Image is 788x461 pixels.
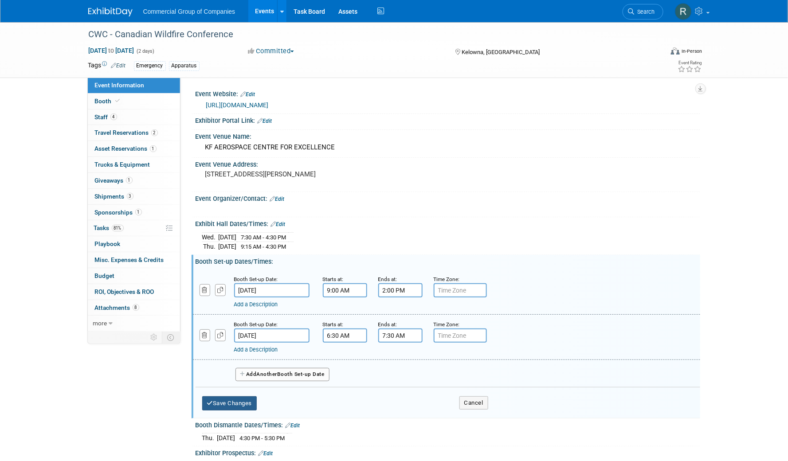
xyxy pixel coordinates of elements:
button: Cancel [459,396,488,410]
td: Personalize Event Tab Strip [147,332,162,343]
a: Staff4 [88,109,180,125]
input: End Time [378,328,423,343]
div: Booth Set-up Dates/Times: [196,255,700,266]
span: more [93,320,107,327]
small: Starts at: [323,276,344,282]
td: Tags [88,61,126,71]
a: Trucks & Equipment [88,157,180,172]
a: Shipments3 [88,189,180,204]
span: Tasks [94,224,124,231]
a: Misc. Expenses & Credits [88,252,180,268]
a: Budget [88,268,180,284]
span: 81% [112,225,124,231]
span: 9:15 AM - 4:30 PM [241,243,286,250]
div: Emergency [134,61,166,70]
a: Edit [286,422,300,429]
td: Toggle Event Tabs [162,332,180,343]
small: Time Zone: [434,276,460,282]
input: Start Time [323,283,367,297]
a: [URL][DOMAIN_NAME] [206,102,269,109]
img: ExhibitDay [88,8,133,16]
td: [DATE] [219,242,237,251]
small: Ends at: [378,321,397,328]
div: Event Venue Name: [196,130,700,141]
td: Thu. [202,242,219,251]
img: Rod Leland [675,3,692,20]
span: Travel Reservations [95,129,158,136]
a: Travel Reservations2 [88,125,180,141]
span: ROI, Objectives & ROO [95,288,154,295]
small: Starts at: [323,321,344,328]
td: [DATE] [219,232,237,242]
input: Date [234,328,310,343]
i: Booth reservation complete [116,98,120,103]
td: Thu. [202,434,217,443]
span: Misc. Expenses & Credits [95,256,164,263]
img: Format-Inperson.png [671,47,680,55]
span: Sponsorships [95,209,142,216]
a: Add a Description [234,346,278,353]
span: (2 days) [136,48,155,54]
a: Edit [271,221,286,227]
a: Booth [88,94,180,109]
span: Search [635,8,655,15]
a: Edit [241,91,255,98]
a: Tasks81% [88,220,180,236]
span: [DATE] [DATE] [88,47,135,55]
div: Event Organizer/Contact: [196,192,700,203]
div: Event Website: [196,87,700,99]
a: Asset Reservations1 [88,141,180,156]
span: 2 [151,129,158,136]
div: KF AEROSPACE CENTRE FOR EXCELLENCE [202,141,694,154]
a: Playbook [88,236,180,252]
a: Attachments8 [88,300,180,316]
span: 1 [126,177,133,184]
span: Event Information [95,82,145,89]
span: Staff [95,113,117,121]
button: Save Changes [202,396,257,410]
span: Kelowna, [GEOGRAPHIC_DATA] [462,49,540,55]
a: Edit [111,63,126,69]
input: End Time [378,283,423,297]
a: Event Information [88,78,180,93]
span: Trucks & Equipment [95,161,150,168]
div: Event Format [611,46,702,59]
span: 8 [133,304,139,311]
input: Start Time [323,328,367,343]
a: ROI, Objectives & ROO [88,284,180,300]
input: Time Zone [434,283,487,297]
a: Search [623,4,663,20]
button: Committed [245,47,298,56]
span: Commercial Group of Companies [143,8,235,15]
small: Time Zone: [434,321,460,328]
a: more [88,316,180,331]
a: Edit [270,196,285,202]
span: 3 [127,193,133,199]
span: Budget [95,272,115,279]
div: Exhibit Hall Dates/Times: [196,217,700,229]
div: In-Person [681,48,702,55]
pre: [STREET_ADDRESS][PERSON_NAME] [205,170,396,178]
span: 4:30 PM - 5:30 PM [240,435,285,441]
div: Event Venue Address: [196,158,700,169]
span: 1 [135,209,142,215]
a: Sponsorships1 [88,205,180,220]
span: Asset Reservations [95,145,157,152]
td: [DATE] [217,434,235,443]
span: 4 [110,113,117,120]
a: Add a Description [234,301,278,308]
a: Edit [258,118,272,124]
div: Exhibitor Prospectus: [196,446,700,458]
span: 1 [150,145,157,152]
input: Date [234,283,310,297]
span: Shipments [95,193,133,200]
small: Booth Set-up Date: [234,321,278,328]
div: Apparatus [169,61,200,70]
span: Playbook [95,240,121,247]
div: Exhibitor Portal Link: [196,114,700,125]
span: 7:30 AM - 4:30 PM [241,234,286,241]
td: Wed. [202,232,219,242]
span: Giveaways [95,177,133,184]
small: Ends at: [378,276,397,282]
small: Booth Set-up Date: [234,276,278,282]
